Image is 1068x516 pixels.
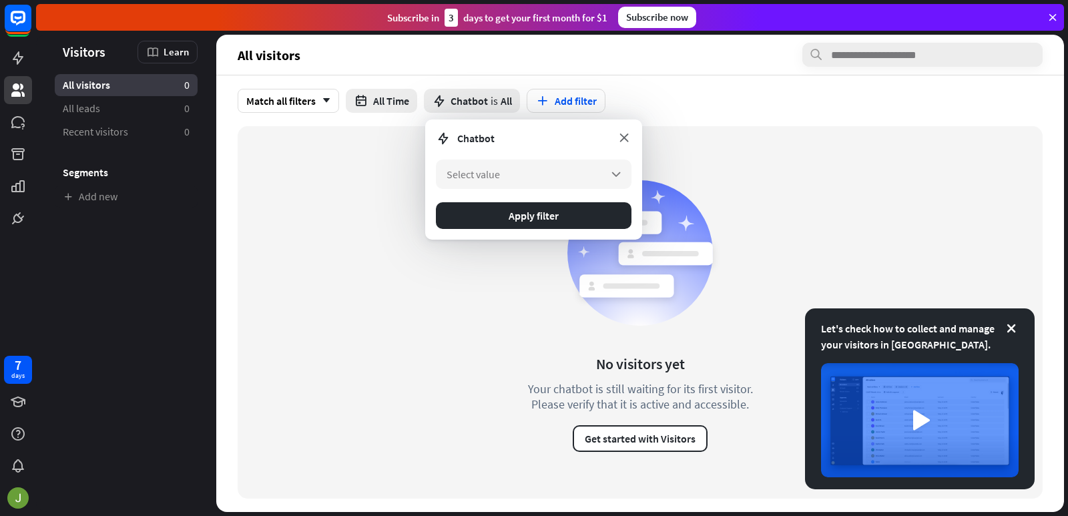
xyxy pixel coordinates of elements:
button: Apply filter [436,202,631,229]
aside: 0 [184,78,190,92]
div: Your chatbot is still waiting for its first visitor. Please verify that it is active and accessible. [503,381,777,412]
div: days [11,371,25,380]
a: Recent visitors 0 [55,121,198,143]
i: arrow_down [316,97,330,105]
div: 7 [15,359,21,371]
span: Chatbot [451,94,488,107]
button: Open LiveChat chat widget [11,5,51,45]
span: is [491,94,498,107]
button: Get started with Visitors [573,425,708,452]
a: 7 days [4,356,32,384]
aside: 0 [184,101,190,115]
span: All visitors [238,47,300,63]
span: Learn [164,45,189,58]
span: All leads [63,101,100,115]
div: Let's check how to collect and manage your visitors in [GEOGRAPHIC_DATA]. [821,320,1019,352]
span: All visitors [63,78,110,92]
h3: Segments [55,166,198,179]
img: image [821,363,1019,477]
span: All [501,94,512,107]
span: Select value [447,168,500,181]
span: Recent visitors [63,125,128,139]
button: All Time [346,89,417,113]
div: 3 [445,9,458,27]
div: No visitors yet [596,354,685,373]
i: arrow_down [609,167,623,182]
button: Add filter [527,89,605,113]
span: Chatbot [457,132,495,145]
div: Subscribe in days to get your first month for $1 [387,9,607,27]
a: Add new [55,186,198,208]
a: All leads 0 [55,97,198,119]
div: Match all filters [238,89,339,113]
span: Visitors [63,44,105,59]
div: Subscribe now [618,7,696,28]
aside: 0 [184,125,190,139]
